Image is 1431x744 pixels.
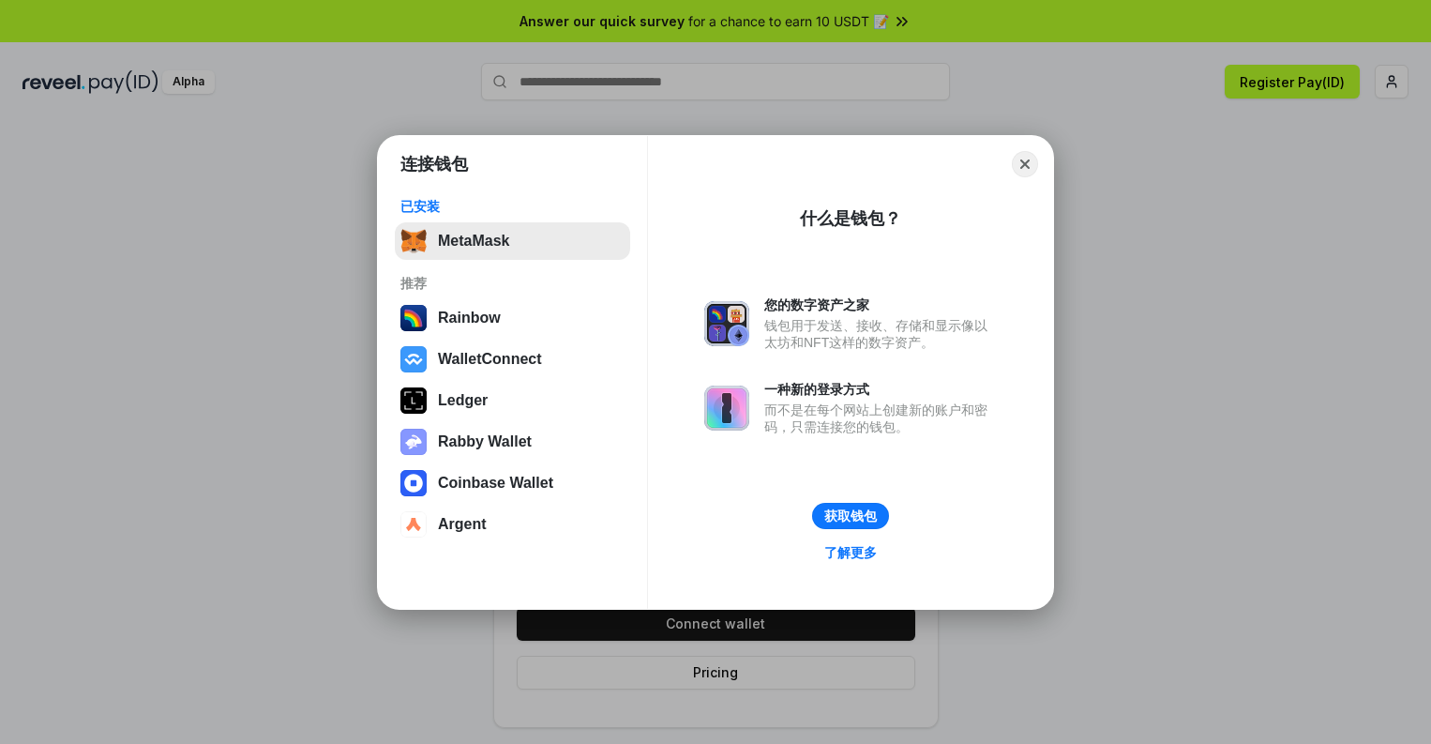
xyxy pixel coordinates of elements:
a: 了解更多 [813,540,888,565]
button: WalletConnect [395,341,630,378]
button: Argent [395,506,630,543]
button: Close [1012,151,1038,177]
h1: 连接钱包 [400,153,468,175]
img: svg+xml,%3Csvg%20xmlns%3D%22http%3A%2F%2Fwww.w3.org%2F2000%2Fsvg%22%20width%3D%2228%22%20height%3... [400,387,427,414]
div: 一种新的登录方式 [764,381,997,398]
div: MetaMask [438,233,509,250]
img: svg+xml,%3Csvg%20fill%3D%22none%22%20height%3D%2233%22%20viewBox%3D%220%200%2035%2033%22%20width%... [400,228,427,254]
img: svg+xml,%3Csvg%20width%3D%2228%22%20height%3D%2228%22%20viewBox%3D%220%200%2028%2028%22%20fill%3D... [400,511,427,538]
div: 您的数字资产之家 [764,296,997,313]
button: 获取钱包 [812,503,889,529]
img: svg+xml,%3Csvg%20width%3D%2228%22%20height%3D%2228%22%20viewBox%3D%220%200%2028%2028%22%20fill%3D... [400,346,427,372]
div: 钱包用于发送、接收、存储和显示像以太坊和NFT这样的数字资产。 [764,317,997,351]
button: Rabby Wallet [395,423,630,461]
div: Ledger [438,392,488,409]
div: WalletConnect [438,351,542,368]
div: Argent [438,516,487,533]
img: svg+xml,%3Csvg%20width%3D%2228%22%20height%3D%2228%22%20viewBox%3D%220%200%2028%2028%22%20fill%3D... [400,470,427,496]
button: Rainbow [395,299,630,337]
div: 而不是在每个网站上创建新的账户和密码，只需连接您的钱包。 [764,402,997,435]
div: 什么是钱包？ [800,207,901,230]
img: svg+xml,%3Csvg%20width%3D%22120%22%20height%3D%22120%22%20viewBox%3D%220%200%20120%20120%22%20fil... [400,305,427,331]
div: Rainbow [438,310,501,326]
img: svg+xml,%3Csvg%20xmlns%3D%22http%3A%2F%2Fwww.w3.org%2F2000%2Fsvg%22%20fill%3D%22none%22%20viewBox... [704,386,749,431]
img: svg+xml,%3Csvg%20xmlns%3D%22http%3A%2F%2Fwww.w3.org%2F2000%2Fsvg%22%20fill%3D%22none%22%20viewBox... [704,301,749,346]
button: MetaMask [395,222,630,260]
div: 推荐 [400,275,625,292]
div: 获取钱包 [824,508,877,524]
div: Coinbase Wallet [438,475,553,492]
div: Rabby Wallet [438,433,532,450]
div: 了解更多 [824,544,877,561]
div: 已安装 [400,198,625,215]
img: svg+xml,%3Csvg%20xmlns%3D%22http%3A%2F%2Fwww.w3.org%2F2000%2Fsvg%22%20fill%3D%22none%22%20viewBox... [400,429,427,455]
button: Ledger [395,382,630,419]
button: Coinbase Wallet [395,464,630,502]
